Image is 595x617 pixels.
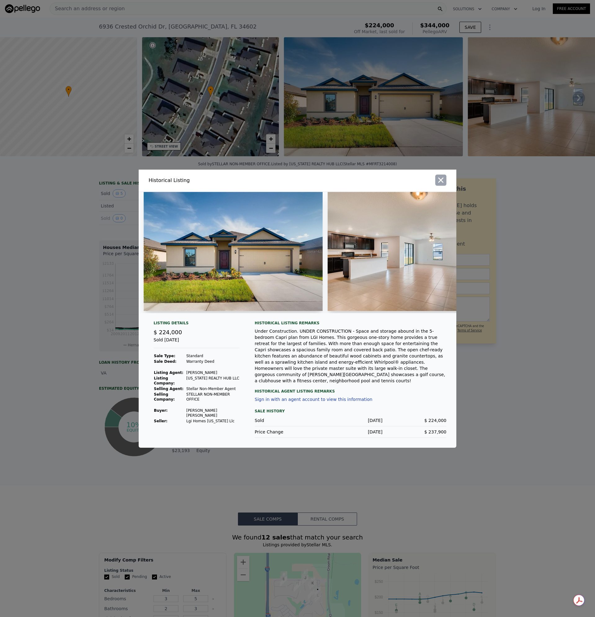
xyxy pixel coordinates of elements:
div: Under Construction. UNDER CONSTRUCTION - Space and storage abound in the 5-bedroom Capri plan fro... [255,328,446,384]
strong: Buyer : [154,408,168,413]
td: [PERSON_NAME] [186,370,240,375]
strong: Listing Company: [154,376,175,385]
td: [PERSON_NAME] [PERSON_NAME] [186,408,240,418]
strong: Listing Agent: [154,371,183,375]
div: Sold [255,417,319,424]
div: Historical Listing [149,177,295,184]
img: Property Img [144,192,323,311]
strong: Sale Type: [154,354,175,358]
div: Sale History [255,407,446,415]
div: Listing Details [154,321,240,328]
td: Lgi Homes [US_STATE] Llc [186,418,240,424]
div: [DATE] [319,417,382,424]
td: Warranty Deed [186,359,240,364]
td: [US_STATE] REALTY HUB LLC [186,375,240,386]
strong: Seller : [154,419,168,423]
strong: Sale Deed: [154,359,177,364]
img: Property Img [328,192,507,311]
button: Sign in with an agent account to view this information [255,397,372,402]
strong: Selling Agent: [154,387,184,391]
div: Price Change [255,429,319,435]
span: $ 237,900 [424,429,446,434]
td: Stellar Non-Member Agent [186,386,240,392]
div: Historical Agent Listing Remarks [255,384,446,394]
span: $ 224,000 [424,418,446,423]
span: $ 224,000 [154,329,182,335]
div: Sold [DATE] [154,337,240,348]
td: STELLAR NON-MEMBER OFFICE [186,392,240,402]
td: Standard [186,353,240,359]
strong: Selling Company: [154,392,175,402]
div: [DATE] [319,429,382,435]
div: Historical Listing remarks [255,321,446,326]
